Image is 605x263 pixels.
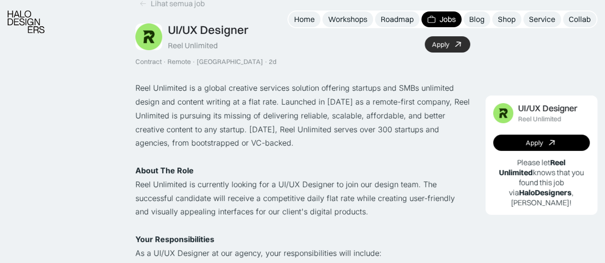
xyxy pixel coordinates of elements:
strong: About The Role [135,166,194,175]
div: Apply [526,139,543,147]
a: Blog [463,11,490,27]
div: UI/UX Designer [518,103,577,113]
a: Workshops [322,11,373,27]
div: Reel Unlimited [518,115,561,123]
div: Collab [569,14,591,24]
div: Service [529,14,555,24]
b: Reel Unlimited [499,158,566,177]
div: Shop [498,14,516,24]
div: Apply [432,41,449,49]
a: Shop [492,11,521,27]
p: ‍ ‍ [135,232,470,246]
a: Roadmap [375,11,419,27]
p: ‍ [135,150,470,164]
p: ‍ [135,219,470,232]
p: Please let knows that you found this job via , [PERSON_NAME]! [493,158,590,207]
b: HaloDesigners [519,187,572,197]
div: Blog [469,14,484,24]
a: Service [523,11,561,27]
a: Collab [563,11,596,27]
div: · [163,58,166,66]
div: Jobs [440,14,456,24]
div: 2d [269,58,276,66]
p: Reel Unlimited is a global creative services solution offering startups and SMBs unlimited design... [135,81,470,150]
div: Workshops [328,14,367,24]
p: As a UI/UX Designer at our agency, your responsibilities will include: [135,246,470,260]
strong: Your Responsibilities [135,234,214,244]
div: Contract [135,58,162,66]
div: Home [294,14,315,24]
div: UI/UX Designer [168,23,248,37]
a: Jobs [421,11,462,27]
p: ‍ ‍ [135,164,470,178]
a: Apply [425,36,470,53]
img: Job Image [135,23,162,50]
div: · [192,58,196,66]
div: Reel Unlimited [168,41,218,51]
img: Job Image [493,103,513,123]
div: · [264,58,268,66]
div: Roadmap [381,14,414,24]
div: Remote [167,58,191,66]
a: Apply [493,135,590,151]
div: [GEOGRAPHIC_DATA] [197,58,263,66]
a: Home [288,11,320,27]
p: Reel Unlimited is currently looking for a UI/UX Designer to join our design team. The successful ... [135,178,470,219]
